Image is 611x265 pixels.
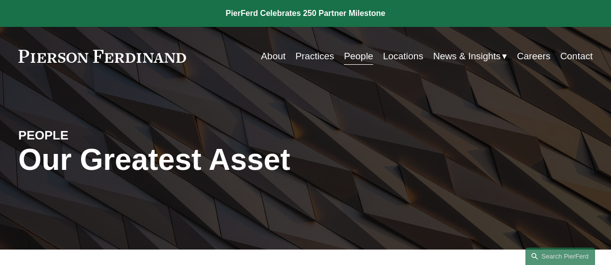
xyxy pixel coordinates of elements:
[433,47,507,66] a: folder dropdown
[344,47,373,66] a: People
[18,143,402,177] h1: Our Greatest Asset
[433,48,501,65] span: News & Insights
[517,47,550,66] a: Careers
[383,47,423,66] a: Locations
[296,47,334,66] a: Practices
[261,47,286,66] a: About
[560,47,593,66] a: Contact
[525,248,595,265] a: Search this site
[18,128,162,143] h4: PEOPLE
